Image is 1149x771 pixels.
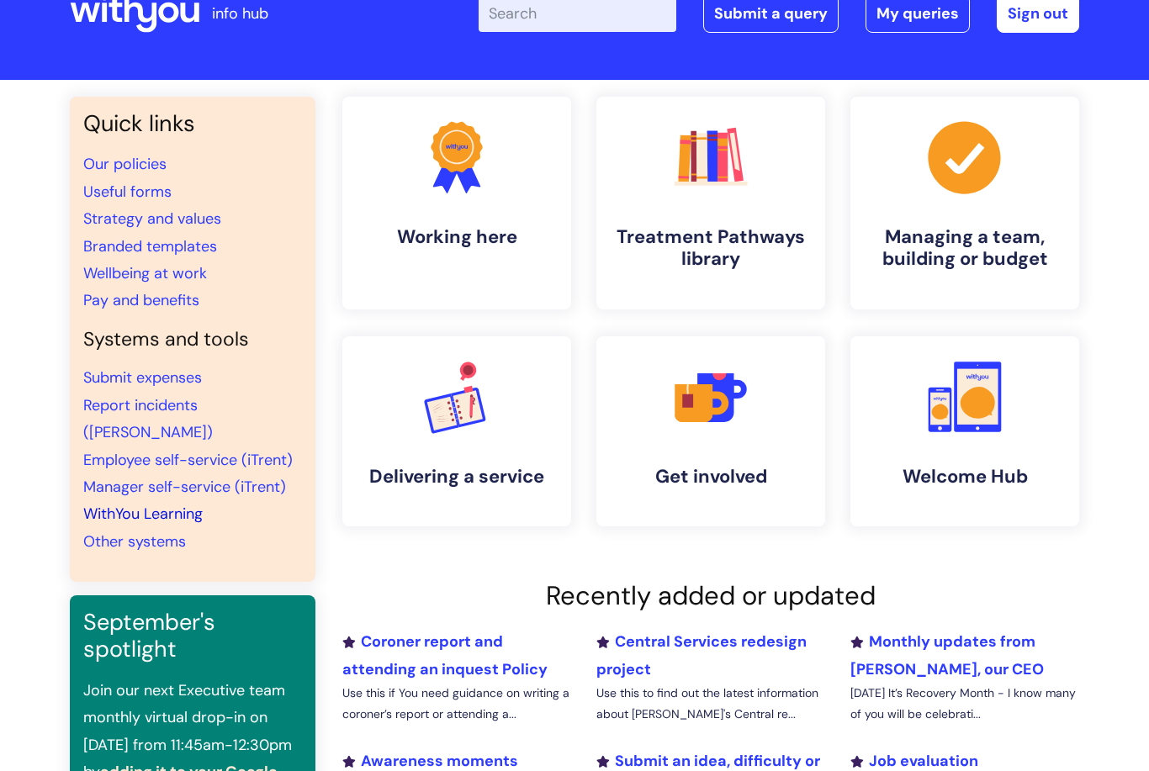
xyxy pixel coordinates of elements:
[83,182,172,202] a: Useful forms
[83,290,199,310] a: Pay and benefits
[83,609,302,663] h3: September's spotlight
[356,466,558,488] h4: Delivering a service
[83,531,186,552] a: Other systems
[342,97,571,309] a: Working here
[83,504,203,524] a: WithYou Learning
[864,226,1066,271] h4: Managing a team, building or budget
[342,336,571,526] a: Delivering a service
[596,97,825,309] a: Treatment Pathways library
[610,466,812,488] h4: Get involved
[342,580,1079,611] h2: Recently added or updated
[83,209,221,229] a: Strategy and values
[83,154,167,174] a: Our policies
[342,683,571,725] p: Use this if You need guidance on writing a coroner’s report or attending a...
[850,97,1079,309] a: Managing a team, building or budget
[83,236,217,256] a: Branded templates
[83,395,213,442] a: Report incidents ([PERSON_NAME])
[83,263,207,283] a: Wellbeing at work
[610,226,812,271] h4: Treatment Pathways library
[356,226,558,248] h4: Working here
[342,751,518,771] a: Awareness moments
[850,336,1079,526] a: Welcome Hub
[83,477,286,497] a: Manager self-service (iTrent)
[83,367,202,388] a: Submit expenses
[342,631,548,679] a: Coroner report and attending an inquest Policy
[83,450,293,470] a: Employee self-service (iTrent)
[83,110,302,137] h3: Quick links
[596,336,825,526] a: Get involved
[596,683,825,725] p: Use this to find out the latest information about [PERSON_NAME]'s Central re...
[596,631,807,679] a: Central Services redesign project
[850,683,1079,725] p: [DATE] It’s Recovery Month - I know many of you will be celebrati...
[850,631,1044,679] a: Monthly updates from [PERSON_NAME], our CEO
[850,751,978,771] a: Job evaluation
[83,328,302,351] h4: Systems and tools
[864,466,1066,488] h4: Welcome Hub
